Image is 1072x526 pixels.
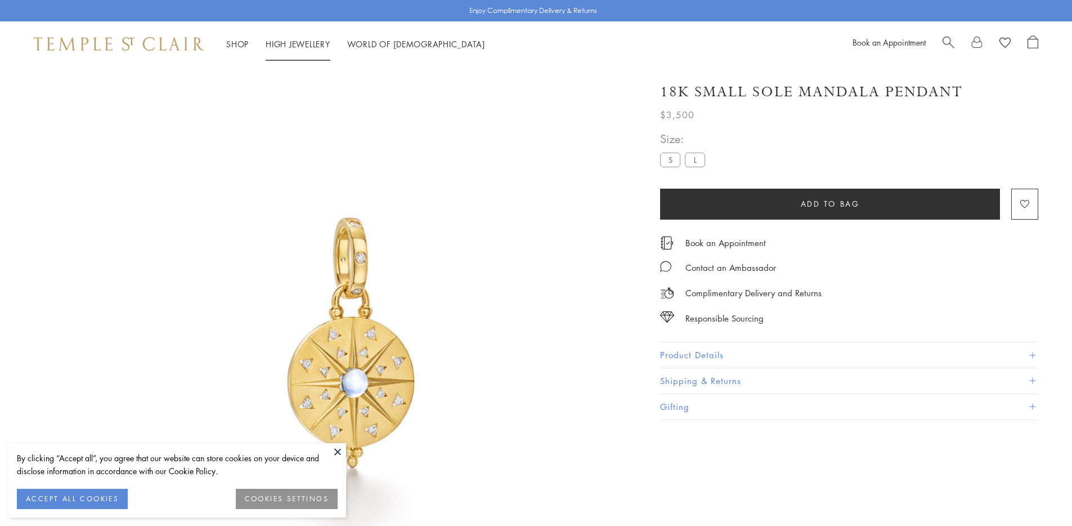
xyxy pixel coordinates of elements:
img: icon_delivery.svg [660,286,674,300]
a: Search [943,35,954,52]
h1: 18K Small Sole Mandala Pendant [660,82,963,102]
img: icon_appointment.svg [660,237,674,249]
span: $3,500 [660,108,694,122]
p: Complimentary Delivery and Returns [685,286,822,300]
a: Open Shopping Bag [1028,35,1038,52]
a: High JewelleryHigh Jewellery [266,38,330,50]
button: COOKIES SETTINGS [236,489,338,509]
label: L [685,153,705,167]
label: S [660,153,680,167]
a: View Wishlist [999,35,1011,52]
button: Add to bag [660,189,1000,220]
a: Book an Appointment [685,237,766,249]
button: Product Details [660,342,1038,368]
nav: Main navigation [226,37,485,51]
span: Add to bag [801,198,860,210]
button: ACCEPT ALL COOKIES [17,489,128,509]
div: Responsible Sourcing [685,311,764,326]
div: By clicking “Accept all”, you agree that our website can store cookies on your device and disclos... [17,452,338,478]
a: World of [DEMOGRAPHIC_DATA]World of [DEMOGRAPHIC_DATA] [347,38,485,50]
img: icon_sourcing.svg [660,311,674,323]
a: ShopShop [226,38,249,50]
iframe: Gorgias live chat messenger [1016,473,1061,515]
div: Contact an Ambassador [685,261,776,275]
img: Temple St. Clair [34,37,204,51]
button: Gifting [660,394,1038,420]
p: Enjoy Complimentary Delivery & Returns [469,5,597,16]
button: Shipping & Returns [660,368,1038,394]
span: Size: [660,130,710,148]
img: MessageIcon-01_2.svg [660,261,671,272]
a: Book an Appointment [853,37,926,48]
